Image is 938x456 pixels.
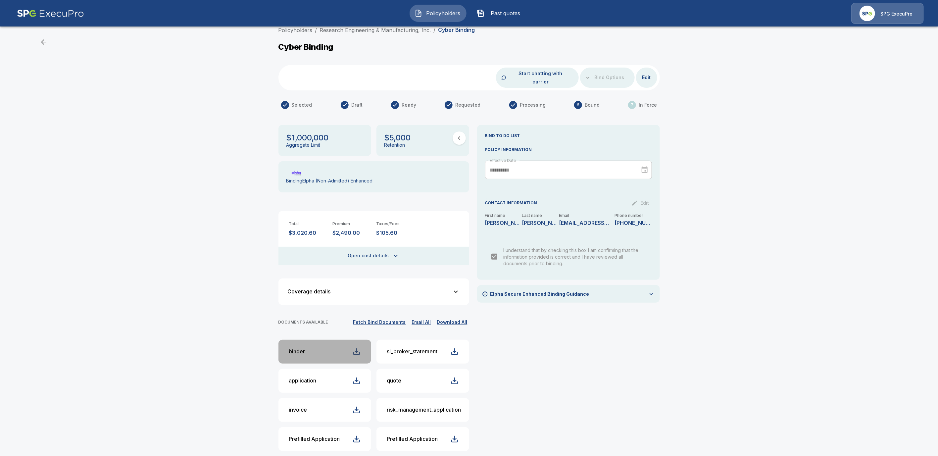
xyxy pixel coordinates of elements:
[352,318,408,327] button: Fetch Bind Documents
[387,348,438,355] div: sl_broker_statement
[508,68,573,88] button: Start chatting with carrier
[851,3,924,24] a: Agency IconSPG ExecuPro
[860,6,875,21] img: Agency Icon
[289,348,305,355] div: binder
[289,407,307,413] div: invoice
[490,158,516,163] label: Effective Date
[585,102,600,108] span: Bound
[286,133,329,142] p: $1,000,000
[435,318,469,327] button: Download All
[288,289,452,294] div: Coverage details
[410,318,433,327] button: Email All
[282,282,465,301] button: Coverage details
[333,222,371,227] p: Premium
[415,9,422,17] img: Policyholders Icon
[387,407,461,413] div: risk_management_application
[320,27,431,33] a: Research Engineering & Manufacturing, Inc.
[485,133,652,139] p: BIND TO DO LIST
[289,378,317,384] div: application
[376,398,469,422] button: risk_management_application
[289,436,340,442] div: Prefilled Application
[278,427,371,451] button: Prefilled Application
[387,436,438,442] div: Prefilled Application
[485,214,522,218] p: First name
[402,102,416,108] span: Ready
[384,142,405,148] p: Retention
[387,378,402,384] div: quote
[278,247,469,265] button: Open cost details
[376,222,415,227] p: Taxes/Fees
[559,220,609,226] p: brondeau@reminc.net
[880,11,913,17] p: SPG ExecuPro
[425,9,462,17] span: Policyholders
[376,427,469,451] button: Prefilled Application
[410,5,467,22] button: Policyholders IconPolicyholders
[376,340,469,364] button: sl_broker_statement
[289,230,327,236] p: $3,020.60
[559,214,615,218] p: Email
[289,222,327,227] p: Total
[577,103,579,108] text: 6
[278,340,371,364] button: binder
[278,42,334,52] p: Cyber Binding
[278,369,371,393] button: application
[522,220,559,226] p: Rondeau
[286,142,321,148] p: Aggregate Limit
[434,26,436,34] li: /
[455,102,480,108] span: Requested
[520,102,546,108] span: Processing
[477,9,485,17] img: Past quotes Icon
[490,290,589,297] p: Elpha Secure Enhanced Binding Guidance
[522,214,559,218] p: Last name
[384,133,411,142] p: $5,000
[636,72,657,84] button: Edit
[485,200,537,206] p: CONTACT INFORMATION
[376,230,415,236] p: $105.60
[351,102,363,108] span: Draft
[292,102,312,108] span: Selected
[485,147,652,153] p: POLICY INFORMATION
[376,369,469,393] button: quote
[286,170,307,177] img: Carrier Logo
[278,320,328,325] p: DOCUMENTS AVAILABLE
[504,247,639,266] span: I understand that by checking this box I am confirming that the information provided is correct a...
[315,26,317,34] li: /
[438,27,475,33] p: Cyber Binding
[485,220,522,226] p: Beth
[615,214,652,218] p: Phone number
[333,230,371,236] p: $2,490.00
[17,3,84,24] img: AA Logo
[278,27,313,33] a: Policyholders
[615,220,652,226] p: 401-840-8880
[639,102,657,108] span: In Force
[278,26,475,34] nav: breadcrumb
[286,178,373,184] p: Binding Elpha (Non-Admitted) Enhanced
[472,5,529,22] button: Past quotes IconPast quotes
[278,398,371,422] button: invoice
[631,103,633,108] text: 7
[487,9,524,17] span: Past quotes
